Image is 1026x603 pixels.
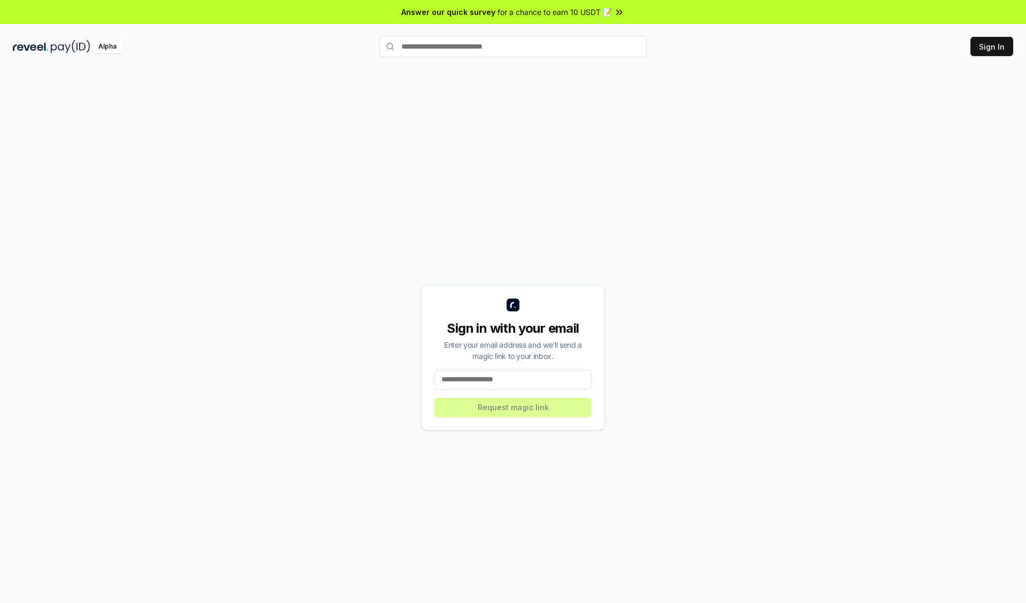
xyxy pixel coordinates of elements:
div: Alpha [92,40,122,53]
span: for a chance to earn 10 USDT 📝 [498,6,612,18]
div: Enter your email address and we’ll send a magic link to your inbox. [434,339,592,362]
button: Sign In [970,37,1013,56]
img: logo_small [507,299,519,311]
span: Answer our quick survey [401,6,495,18]
img: pay_id [51,40,90,53]
img: reveel_dark [13,40,49,53]
div: Sign in with your email [434,320,592,337]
